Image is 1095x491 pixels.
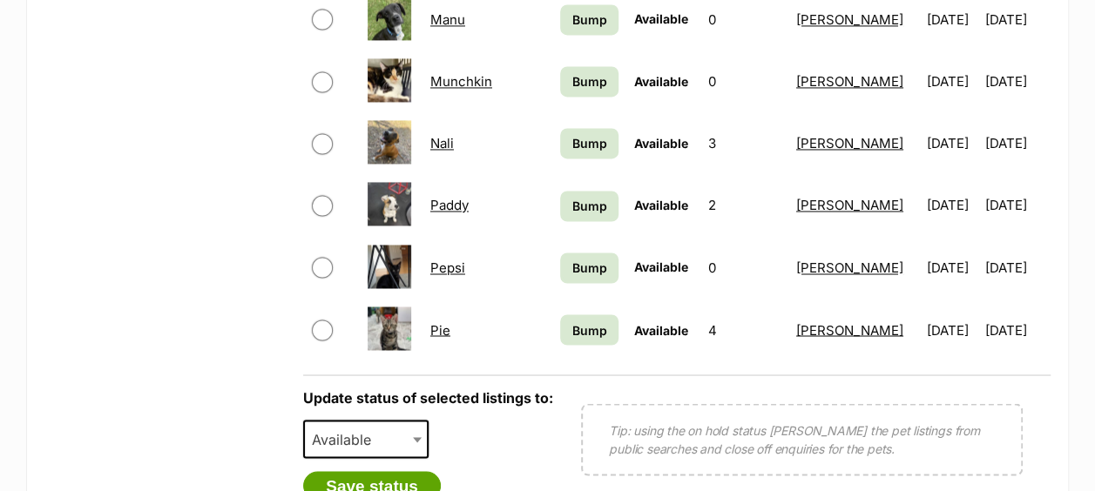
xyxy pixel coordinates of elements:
[796,197,903,213] a: [PERSON_NAME]
[634,198,688,212] span: Available
[572,259,607,277] span: Bump
[796,321,903,338] a: [PERSON_NAME]
[609,420,995,457] p: Tip: using the on hold status [PERSON_NAME] the pet listings from public searches and close off e...
[634,11,688,26] span: Available
[796,11,903,28] a: [PERSON_NAME]
[985,113,1049,173] td: [DATE]
[634,322,688,337] span: Available
[572,197,607,215] span: Bump
[985,175,1049,235] td: [DATE]
[572,320,607,339] span: Bump
[919,238,983,298] td: [DATE]
[701,175,787,235] td: 2
[796,73,903,90] a: [PERSON_NAME]
[305,427,389,451] span: Available
[572,10,607,29] span: Bump
[303,388,553,406] label: Update status of selected listings to:
[560,191,618,221] a: Bump
[701,51,787,111] td: 0
[430,197,469,213] a: Paddy
[701,113,787,173] td: 3
[572,72,607,91] span: Bump
[560,314,618,345] a: Bump
[430,259,465,276] a: Pepsi
[796,259,903,276] a: [PERSON_NAME]
[919,113,983,173] td: [DATE]
[560,252,618,283] a: Bump
[430,135,454,151] a: Nali
[560,4,618,35] a: Bump
[701,238,787,298] td: 0
[919,51,983,111] td: [DATE]
[985,51,1049,111] td: [DATE]
[634,74,688,89] span: Available
[985,299,1049,360] td: [DATE]
[430,321,450,338] a: Pie
[985,238,1049,298] td: [DATE]
[796,135,903,151] a: [PERSON_NAME]
[634,136,688,151] span: Available
[634,259,688,274] span: Available
[560,128,618,158] a: Bump
[572,134,607,152] span: Bump
[430,11,465,28] a: Manu
[303,420,429,458] span: Available
[701,299,787,360] td: 4
[430,73,492,90] a: Munchkin
[919,299,983,360] td: [DATE]
[560,66,618,97] a: Bump
[919,175,983,235] td: [DATE]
